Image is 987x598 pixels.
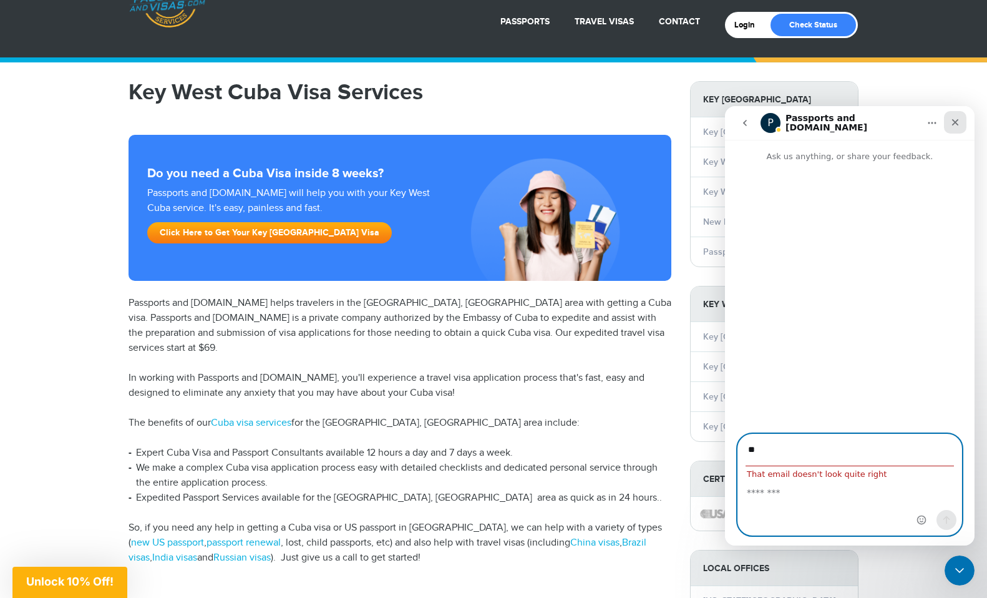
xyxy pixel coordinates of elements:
[734,20,764,30] a: Login
[152,552,197,564] a: India visas
[725,106,975,546] iframe: Intercom live chat
[700,509,765,518] img: image description
[703,421,827,432] a: Key [GEOGRAPHIC_DATA] Visa
[129,416,671,431] p: The benefits of our for the [GEOGRAPHIC_DATA], [GEOGRAPHIC_DATA] area include:
[703,331,827,342] a: Key [GEOGRAPHIC_DATA] Visa
[129,491,671,506] li: Expedited Passport Services available for the [GEOGRAPHIC_DATA], [GEOGRAPHIC_DATA] area as quick ...
[703,391,827,402] a: Key [GEOGRAPHIC_DATA] Visa
[129,521,671,566] p: So, if you need any help in getting a Cuba visa or US passport in [GEOGRAPHIC_DATA], we can help ...
[147,166,653,181] strong: Do you need a Cuba Visa inside 8 weeks?
[129,537,646,564] a: Brazil visas
[142,186,443,250] div: Passports and [DOMAIN_NAME] will help you with your Key West Cuba service. It's easy, painless an...
[129,446,671,461] li: Expert Cuba Visa and Passport Consultants available 12 hours a day and 7 days a week.
[500,16,550,27] a: Passports
[945,556,975,586] iframe: Intercom live chat
[147,222,392,243] a: Click Here to Get Your Key [GEOGRAPHIC_DATA] Visa
[703,217,759,227] a: New Passport
[131,537,204,549] a: new US passport
[26,575,114,588] span: Unlock 10% Off!
[12,567,127,598] div: Unlock 10% Off!
[129,371,671,401] p: In working with Passports and [DOMAIN_NAME], you'll experience a travel visa application process ...
[703,247,775,257] a: Passport Renewal
[570,537,620,549] a: China visas
[129,461,671,491] li: We make a complex Cuba visa application process easy with detailed checklists and dedicated perso...
[703,157,819,167] a: Key West Acceptance Agents
[691,82,858,117] strong: Key [GEOGRAPHIC_DATA]
[703,127,808,137] a: Key [GEOGRAPHIC_DATA]
[207,537,281,549] a: passport renewal
[771,14,856,36] a: Check Status
[213,552,271,564] a: Russian visas
[691,551,858,586] strong: LOCAL OFFICES
[129,81,671,104] h1: Key West Cuba Visa Services
[703,361,827,372] a: Key [GEOGRAPHIC_DATA] Visa
[703,187,794,197] a: Key West Vital Records
[691,461,858,497] strong: Certified and Secured by
[129,296,671,356] p: Passports and [DOMAIN_NAME] helps travelers in the [GEOGRAPHIC_DATA], [GEOGRAPHIC_DATA] area with...
[659,16,700,27] a: Contact
[211,417,291,429] a: Cuba visa services
[575,16,634,27] a: Travel Visas
[691,287,858,322] strong: Key West Visa Services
